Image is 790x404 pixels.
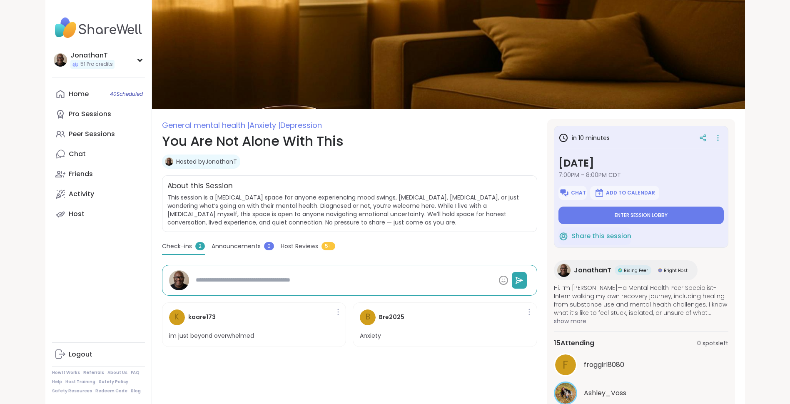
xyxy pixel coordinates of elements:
a: Chat [52,144,145,164]
span: Enter session lobby [615,212,668,219]
div: JonathanT [70,51,115,60]
a: Blog [131,388,141,394]
span: 51 Pro credits [80,61,113,68]
span: Share this session [572,232,631,241]
div: Activity [69,190,94,199]
a: FAQ [131,370,140,376]
img: Ashley_Voss [555,383,576,404]
a: About Us [107,370,127,376]
img: Bright Host [658,268,662,272]
a: Safety Policy [99,379,128,385]
span: 0 spots left [697,339,728,348]
img: Rising Peer [618,268,622,272]
span: Host Reviews [281,242,318,251]
div: Host [69,209,85,219]
div: Pro Sessions [69,110,111,119]
img: JonathanT [557,264,571,277]
a: Peer Sessions [52,124,145,144]
div: Home [69,90,89,99]
img: JonathanT [165,157,173,166]
a: Host [52,204,145,224]
span: 40 Scheduled [110,91,143,97]
button: Chat [558,186,587,200]
img: ShareWell Logomark [594,188,604,198]
a: Safety Resources [52,388,92,394]
a: Logout [52,344,145,364]
h3: in 10 minutes [558,133,610,143]
div: Logout [69,350,92,359]
span: Rising Peer [624,267,648,274]
button: Enter session lobby [558,207,724,224]
span: General mental health | [162,120,249,130]
img: ShareWell Logomark [559,188,569,198]
span: 15 Attending [554,338,594,348]
span: 7:00PM - 8:00PM CDT [558,171,724,179]
span: B [366,311,370,323]
a: How It Works [52,370,80,376]
div: Peer Sessions [69,130,115,139]
img: JonathanT [54,53,67,67]
a: Host Training [65,379,95,385]
span: froggirl8080 [584,360,624,370]
h4: kaare173 [188,313,216,322]
a: Help [52,379,62,385]
span: Ashley_Voss [584,388,626,398]
span: Check-ins [162,242,192,251]
span: 2 [195,242,205,250]
p: im just beyond overwhelmed [169,332,254,340]
h1: You Are Not Alone With This [162,131,537,151]
p: Anxiety [360,332,381,340]
a: Hosted byJonathanT [176,157,237,166]
span: This session is a [MEDICAL_DATA] space for anyone experiencing mood swings, [MEDICAL_DATA], [MEDI... [167,193,532,227]
span: JonathanT [574,265,611,275]
button: Share this session [558,227,631,245]
a: JonathanTJonathanTRising PeerRising PeerBright HostBright Host [554,260,698,280]
a: Pro Sessions [52,104,145,124]
span: show more [554,317,728,325]
span: Bright Host [664,267,688,274]
a: Redeem Code [95,388,127,394]
img: JonathanT [169,270,189,290]
img: ShareWell Logomark [558,231,568,241]
a: Friends [52,164,145,184]
span: Hi, I’m [PERSON_NAME]—a Mental Health Peer Specialist-Intern walking my own recovery journey, inc... [554,284,728,317]
a: Activity [52,184,145,204]
span: Add to Calendar [606,190,655,196]
span: 5+ [321,242,335,250]
h2: About this Session [167,181,233,192]
button: Add to Calendar [590,186,659,200]
span: Announcements [212,242,261,251]
span: k [174,311,179,323]
img: ShareWell Nav Logo [52,13,145,42]
span: Anxiety | [249,120,280,130]
a: Referrals [83,370,104,376]
span: Chat [571,190,586,196]
span: Depression [280,120,322,130]
span: 0 [264,242,274,250]
a: Home40Scheduled [52,84,145,104]
div: Friends [69,170,93,179]
div: Chat [69,150,86,159]
h4: Bre2025 [379,313,404,322]
a: ffroggirl8080 [554,353,728,377]
h3: [DATE] [558,156,724,171]
span: f [563,357,568,373]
